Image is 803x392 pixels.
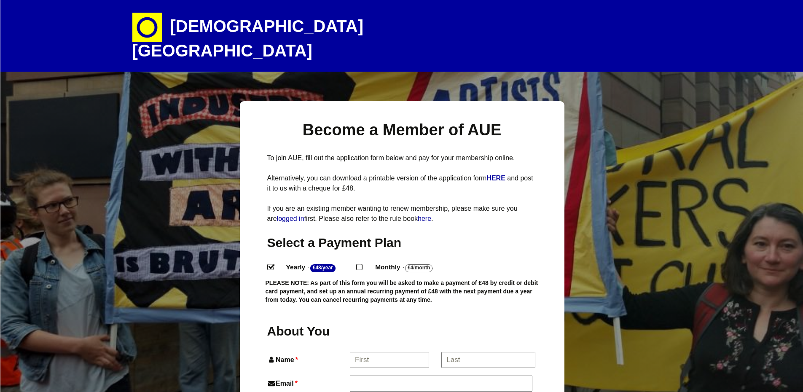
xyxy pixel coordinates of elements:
[350,352,429,368] input: First
[267,153,537,163] p: To join AUE, fill out the application form below and pay for your membership online.
[418,215,431,222] a: here
[405,264,432,272] strong: £4/Month
[267,120,537,140] h1: Become a Member of AUE
[132,13,162,42] img: circle-e1448293145835.png
[267,378,348,389] label: Email
[486,175,507,182] a: HERE
[277,215,304,222] a: logged in
[267,236,402,250] span: Select a Payment Plan
[267,204,537,224] p: If you are an existing member wanting to renew membership, please make sure you are first. Please...
[441,352,535,368] input: Last
[267,173,537,193] p: Alternatively, you can download a printable version of the application form and post it to us wit...
[279,261,357,274] label: Yearly - .
[310,264,336,272] strong: £48/Year
[267,354,349,365] label: Name
[267,323,348,339] h2: About You
[486,175,505,182] strong: HERE
[368,261,454,274] label: Monthly - .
